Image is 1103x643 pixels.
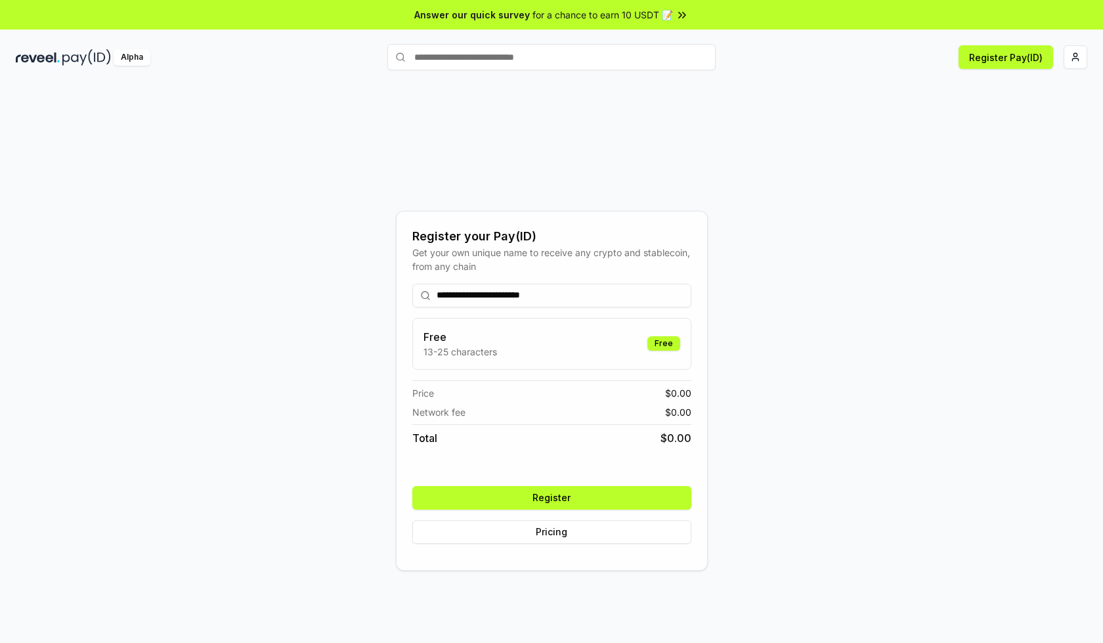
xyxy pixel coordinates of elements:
span: Total [412,430,437,446]
div: Free [647,336,680,351]
div: Register your Pay(ID) [412,227,691,246]
img: reveel_dark [16,49,60,66]
span: Network fee [412,405,465,419]
span: Price [412,386,434,400]
p: 13-25 characters [423,345,497,359]
span: $ 0.00 [665,386,691,400]
h3: Free [423,329,497,345]
span: for a chance to earn 10 USDT 📝 [532,8,673,22]
span: $ 0.00 [665,405,691,419]
button: Register [412,486,691,510]
div: Get your own unique name to receive any crypto and stablecoin, from any chain [412,246,691,273]
button: Register Pay(ID) [959,45,1053,69]
span: Answer our quick survey [414,8,530,22]
button: Pricing [412,520,691,544]
div: Alpha [114,49,150,66]
img: pay_id [62,49,111,66]
span: $ 0.00 [660,430,691,446]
